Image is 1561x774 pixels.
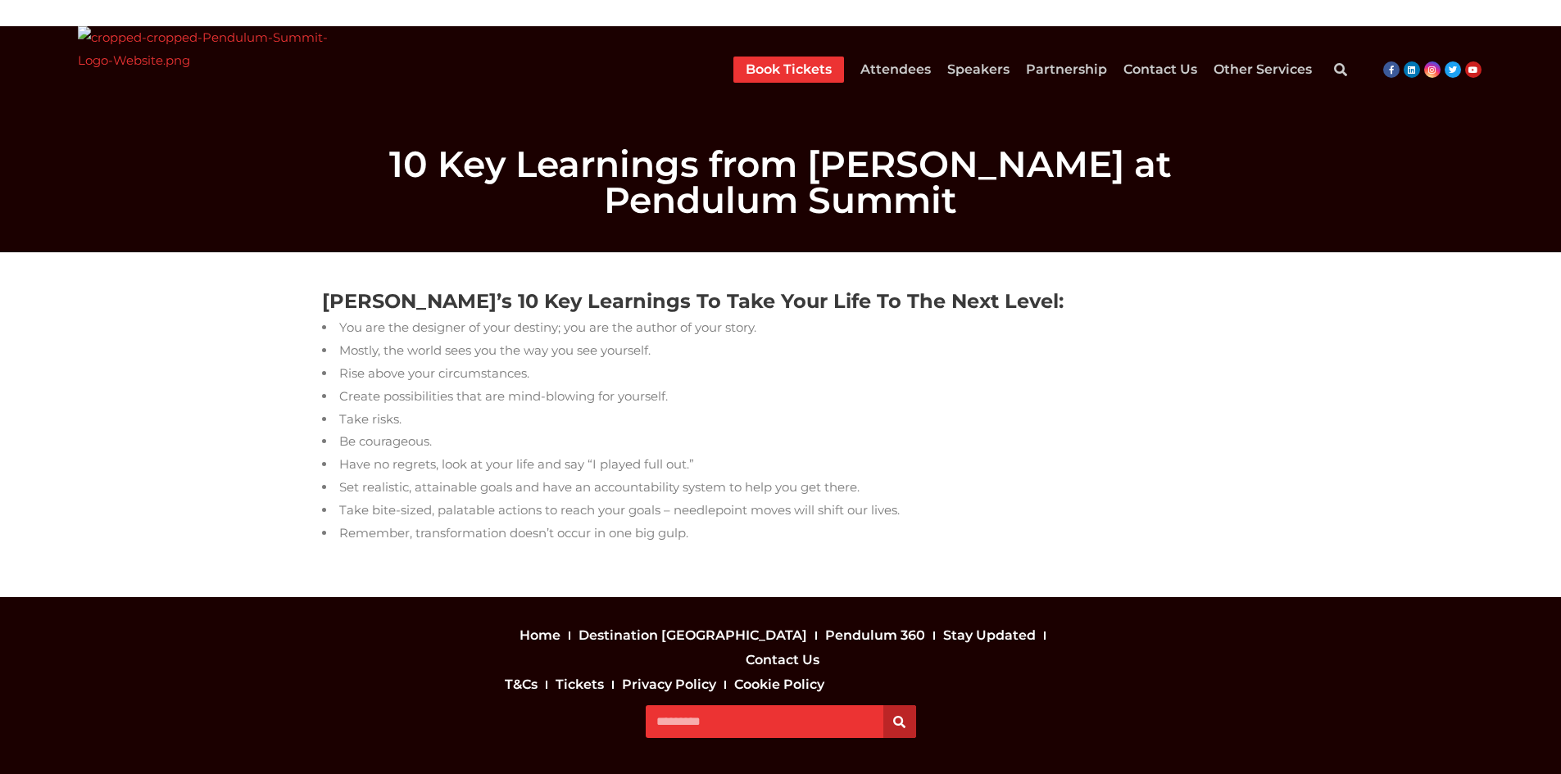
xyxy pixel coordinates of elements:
[322,499,1240,522] li: Take bite-sized, palatable actions to reach your goals – needlepoint moves will shift our lives.
[1214,57,1312,83] a: Other Services
[322,408,1240,431] li: Take risks.
[322,146,1240,218] h1: 10 Key Learnings from [PERSON_NAME] at Pendulum Summit
[501,672,542,697] a: T&Cs
[322,362,1240,385] li: Rise above your circumstances.
[574,623,811,648] a: Destination [GEOGRAPHIC_DATA]
[501,672,1061,697] nav: Menu
[618,672,720,697] a: Privacy Policy
[501,623,1061,672] nav: Menu
[322,316,1240,339] li: You are the designer of your destiny; you are the author of your story.
[322,476,1240,499] li: Set realistic, attainable goals and have an accountability system to help you get there.
[947,57,1010,83] a: Speakers
[860,57,931,83] a: Attendees
[883,705,916,738] button: Search
[551,672,608,697] a: Tickets
[821,623,929,648] a: Pendulum 360
[939,623,1040,648] a: Stay Updated
[733,57,1312,83] nav: Menu
[515,623,565,648] a: Home
[322,287,1240,316] h4: [PERSON_NAME]’s 10 Key Learnings To Take Your Life To The Next Level:
[1026,57,1107,83] a: Partnership
[730,672,828,697] a: Cookie Policy
[1324,53,1357,86] div: Search
[1123,57,1197,83] a: Contact Us
[322,430,1240,453] li: Be courageous.
[322,385,1240,408] li: Create possibilities that are mind-blowing for yourself.
[322,339,1240,362] li: Mostly, the world sees you the way you see yourself.
[322,522,1240,545] li: Remember, transformation doesn’t occur in one big gulp.
[742,648,824,672] a: Contact Us
[746,57,832,83] a: Book Tickets
[78,26,331,112] img: cropped-cropped-Pendulum-Summit-Logo-Website.png
[322,453,1240,476] li: Have no regrets, look at your life and say “I played full out.”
